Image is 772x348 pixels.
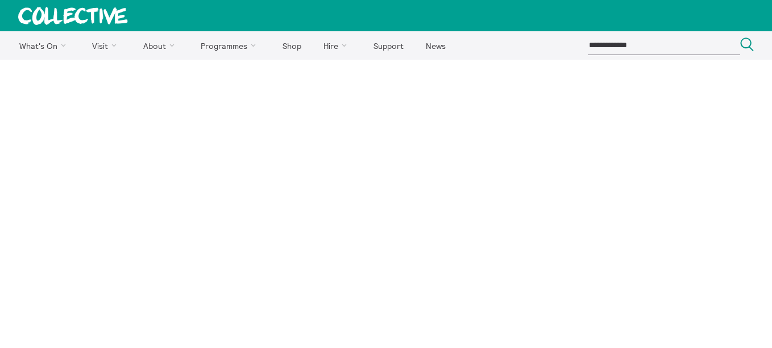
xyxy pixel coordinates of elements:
a: What's On [9,31,80,60]
a: Visit [82,31,131,60]
a: News [416,31,455,60]
a: Support [363,31,413,60]
a: Shop [272,31,311,60]
a: Programmes [191,31,271,60]
a: Hire [314,31,362,60]
a: About [133,31,189,60]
